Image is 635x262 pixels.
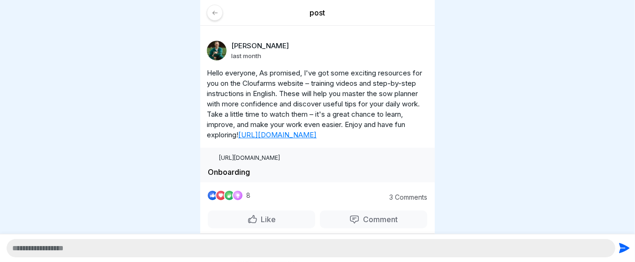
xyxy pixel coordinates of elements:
[363,215,398,224] font: Comment
[200,148,435,182] a: [URL][DOMAIN_NAME]Onboarding
[310,8,325,17] font: post
[261,215,276,224] font: Like
[389,193,427,201] font: 3 Comments
[208,167,250,177] font: Onboarding
[208,154,215,162] img: favicon.ico
[231,41,289,50] font: [PERSON_NAME]
[207,68,424,139] font: Hello everyone, As promised, I've got some exciting resources for you on the Cloufarms website – ...
[246,191,250,199] font: 8
[231,52,261,60] font: last month
[219,154,280,161] font: [URL][DOMAIN_NAME]
[238,130,317,139] a: [URL][DOMAIN_NAME]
